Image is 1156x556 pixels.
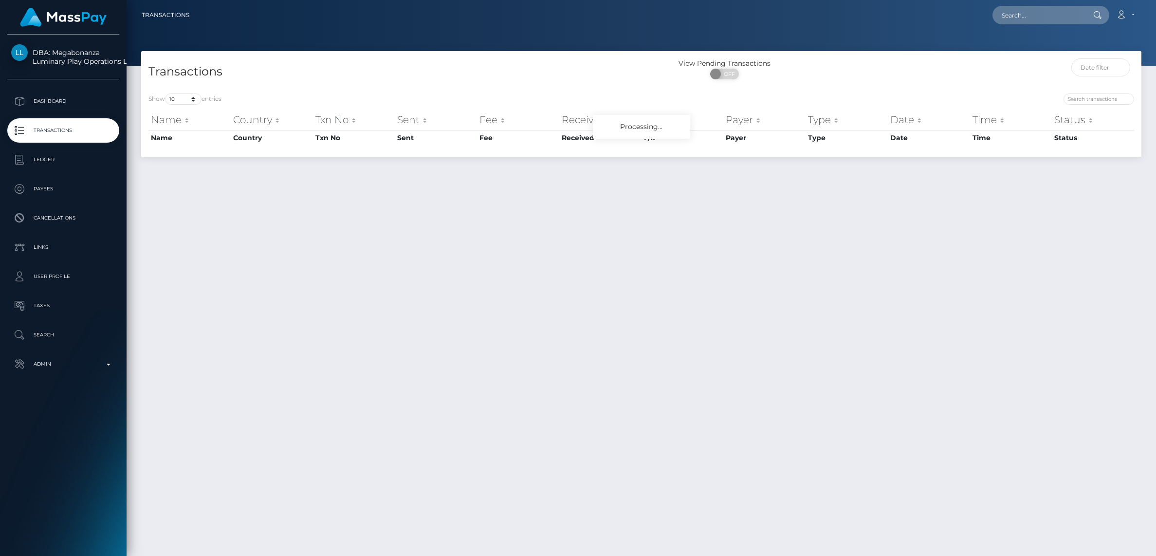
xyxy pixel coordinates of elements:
[723,110,806,130] th: Payer
[231,110,313,130] th: Country
[970,110,1052,130] th: Time
[888,110,970,130] th: Date
[7,118,119,143] a: Transactions
[11,44,28,61] img: Luminary Play Operations Limited
[559,130,642,146] th: Received
[20,8,107,27] img: MassPay Logo
[1052,130,1134,146] th: Status
[7,294,119,318] a: Taxes
[11,240,115,255] p: Links
[992,6,1084,24] input: Search...
[716,69,740,79] span: OFF
[806,130,888,146] th: Type
[11,269,115,284] p: User Profile
[1052,110,1134,130] th: Status
[313,110,395,130] th: Txn No
[142,5,189,25] a: Transactions
[806,110,888,130] th: Type
[1064,93,1134,105] input: Search transactions
[7,177,119,201] a: Payees
[559,110,642,130] th: Received
[165,93,202,105] select: Showentries
[148,93,221,105] label: Show entries
[477,110,559,130] th: Fee
[7,48,119,66] span: DBA: Megabonanza Luminary Play Operations Limited
[11,328,115,342] p: Search
[970,130,1052,146] th: Time
[231,130,313,146] th: Country
[7,352,119,376] a: Admin
[7,323,119,347] a: Search
[7,206,119,230] a: Cancellations
[477,130,559,146] th: Fee
[395,110,477,130] th: Sent
[11,152,115,167] p: Ledger
[1071,58,1130,76] input: Date filter
[395,130,477,146] th: Sent
[7,148,119,172] a: Ledger
[7,235,119,259] a: Links
[11,357,115,371] p: Admin
[11,94,115,109] p: Dashboard
[593,115,690,139] div: Processing...
[7,89,119,113] a: Dashboard
[723,130,806,146] th: Payer
[7,264,119,289] a: User Profile
[642,58,808,69] div: View Pending Transactions
[11,211,115,225] p: Cancellations
[11,182,115,196] p: Payees
[11,298,115,313] p: Taxes
[642,110,724,130] th: F/X
[148,63,634,80] h4: Transactions
[313,130,395,146] th: Txn No
[148,110,231,130] th: Name
[11,123,115,138] p: Transactions
[888,130,970,146] th: Date
[148,130,231,146] th: Name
